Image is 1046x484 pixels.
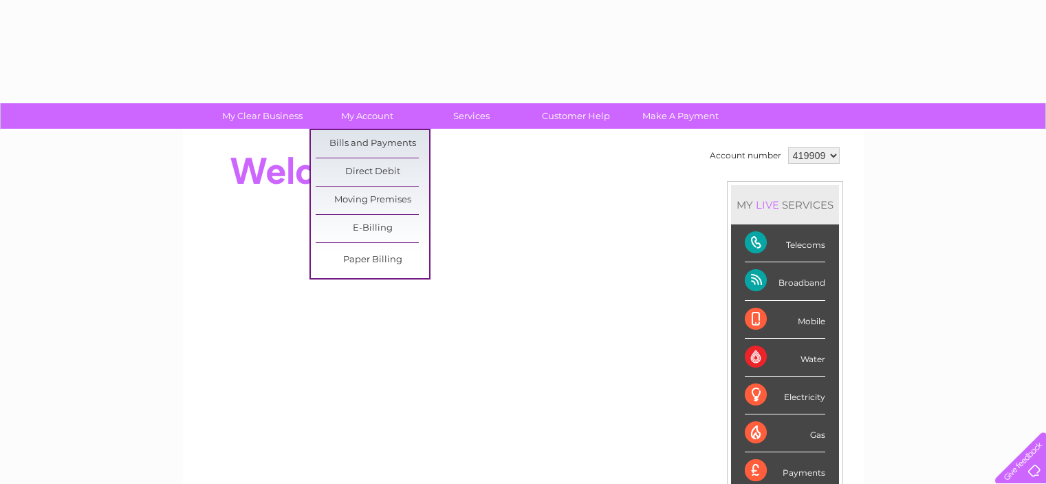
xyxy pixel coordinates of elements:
a: Direct Debit [316,158,429,186]
div: Broadband [745,262,825,300]
a: E-Billing [316,215,429,242]
a: Make A Payment [624,103,737,129]
div: Gas [745,414,825,452]
div: Mobile [745,301,825,339]
a: My Account [310,103,424,129]
a: Moving Premises [316,187,429,214]
a: Customer Help [519,103,633,129]
a: Bills and Payments [316,130,429,158]
a: Services [415,103,528,129]
a: Paper Billing [316,246,429,274]
div: MY SERVICES [731,185,839,224]
div: Telecoms [745,224,825,262]
div: LIVE [753,198,782,211]
a: My Clear Business [206,103,319,129]
div: Water [745,339,825,377]
td: Account number [706,144,785,167]
div: Electricity [745,377,825,414]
